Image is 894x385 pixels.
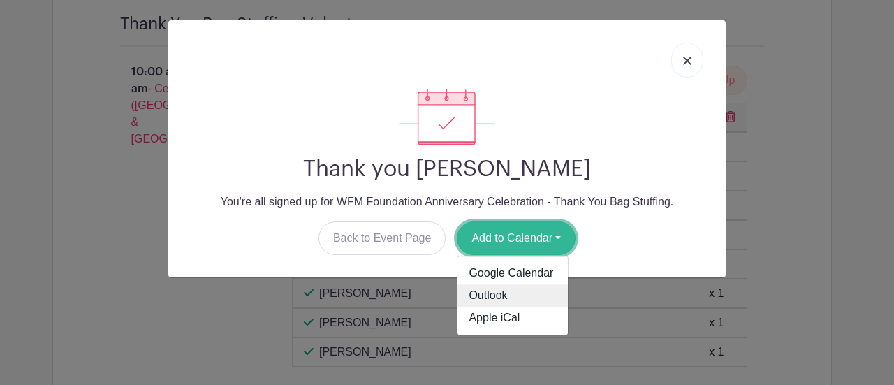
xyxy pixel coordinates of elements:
a: Back to Event Page [318,221,446,255]
a: Outlook [457,285,568,307]
a: Google Calendar [457,263,568,285]
button: Add to Calendar [457,221,576,255]
img: signup_complete-c468d5dda3e2740ee63a24cb0ba0d3ce5d8a4ecd24259e683200fb1569d990c8.svg [399,89,495,145]
img: close_button-5f87c8562297e5c2d7936805f587ecaba9071eb48480494691a3f1689db116b3.svg [683,57,691,65]
a: Apple iCal [457,307,568,330]
p: You're all signed up for WFM Foundation Anniversary Celebration - Thank You Bag Stuffing. [179,194,715,210]
h2: Thank you [PERSON_NAME] [179,156,715,182]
